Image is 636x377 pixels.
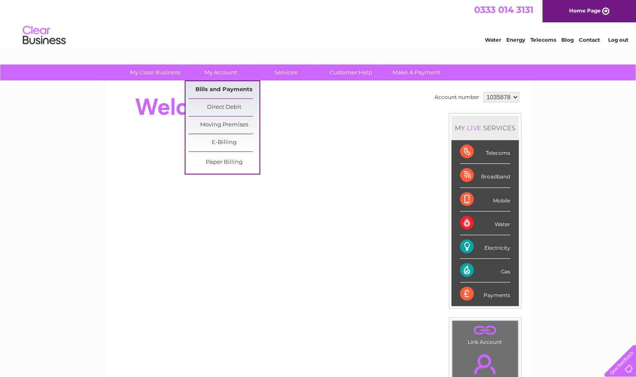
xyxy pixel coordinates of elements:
[381,64,452,80] a: Make A Payment
[506,37,525,43] a: Energy
[116,5,521,42] div: Clear Business is a trading name of Verastar Limited (registered in [GEOGRAPHIC_DATA] No. 3667643...
[460,259,510,282] div: Gas
[530,37,556,43] a: Telecoms
[250,64,321,80] a: Services
[454,323,516,338] a: .
[189,154,259,171] a: Paper Billing
[460,188,510,211] div: Mobile
[485,37,501,43] a: Water
[22,22,66,49] img: logo.png
[189,116,259,134] a: Moving Premises
[579,37,600,43] a: Contact
[189,134,259,151] a: E-Billing
[465,124,483,132] div: LIVE
[474,4,533,15] a: 0333 014 3131
[316,64,386,80] a: Customer Help
[460,164,510,187] div: Broadband
[189,99,259,116] a: Direct Debit
[185,64,256,80] a: My Account
[432,90,481,104] td: Account number
[452,320,518,347] td: Link Account
[460,140,510,164] div: Telecoms
[120,64,191,80] a: My Clear Business
[189,81,259,98] a: Bills and Payments
[460,211,510,235] div: Water
[561,37,574,43] a: Blog
[460,235,510,259] div: Electricity
[460,282,510,306] div: Payments
[608,37,628,43] a: Log out
[451,116,519,140] div: MY SERVICES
